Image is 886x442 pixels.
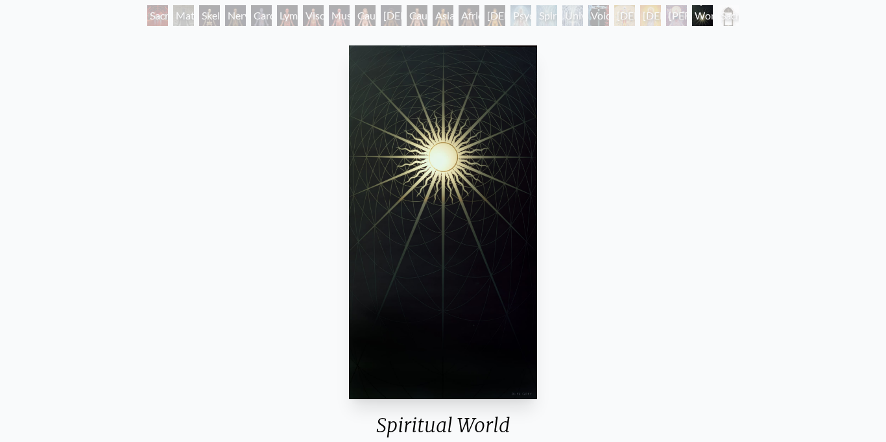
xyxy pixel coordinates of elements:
[225,5,246,26] div: Nervous System
[173,5,194,26] div: Material World
[407,5,427,26] div: Caucasian Man
[640,5,661,26] div: [DEMOGRAPHIC_DATA]
[355,5,376,26] div: Caucasian Woman
[147,5,168,26] div: Sacred Mirrors Room, [GEOGRAPHIC_DATA]
[718,5,739,26] div: Sacred Mirrors Frame
[485,5,505,26] div: [DEMOGRAPHIC_DATA] Woman
[349,45,536,399] img: 21-Spiritual-World-1986-Alex-Grey-watermarked.jpg
[277,5,298,26] div: Lymphatic System
[536,5,557,26] div: Spiritual Energy System
[381,5,401,26] div: [DEMOGRAPHIC_DATA] Woman
[666,5,687,26] div: [PERSON_NAME]
[614,5,635,26] div: [DEMOGRAPHIC_DATA]
[433,5,453,26] div: Asian Man
[562,5,583,26] div: Universal Mind Lattice
[459,5,479,26] div: African Man
[510,5,531,26] div: Psychic Energy System
[199,5,220,26] div: Skeletal System
[692,5,713,26] div: Spiritual World
[329,5,350,26] div: Muscle System
[251,5,272,26] div: Cardiovascular System
[588,5,609,26] div: Void Clear Light
[303,5,324,26] div: Viscera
